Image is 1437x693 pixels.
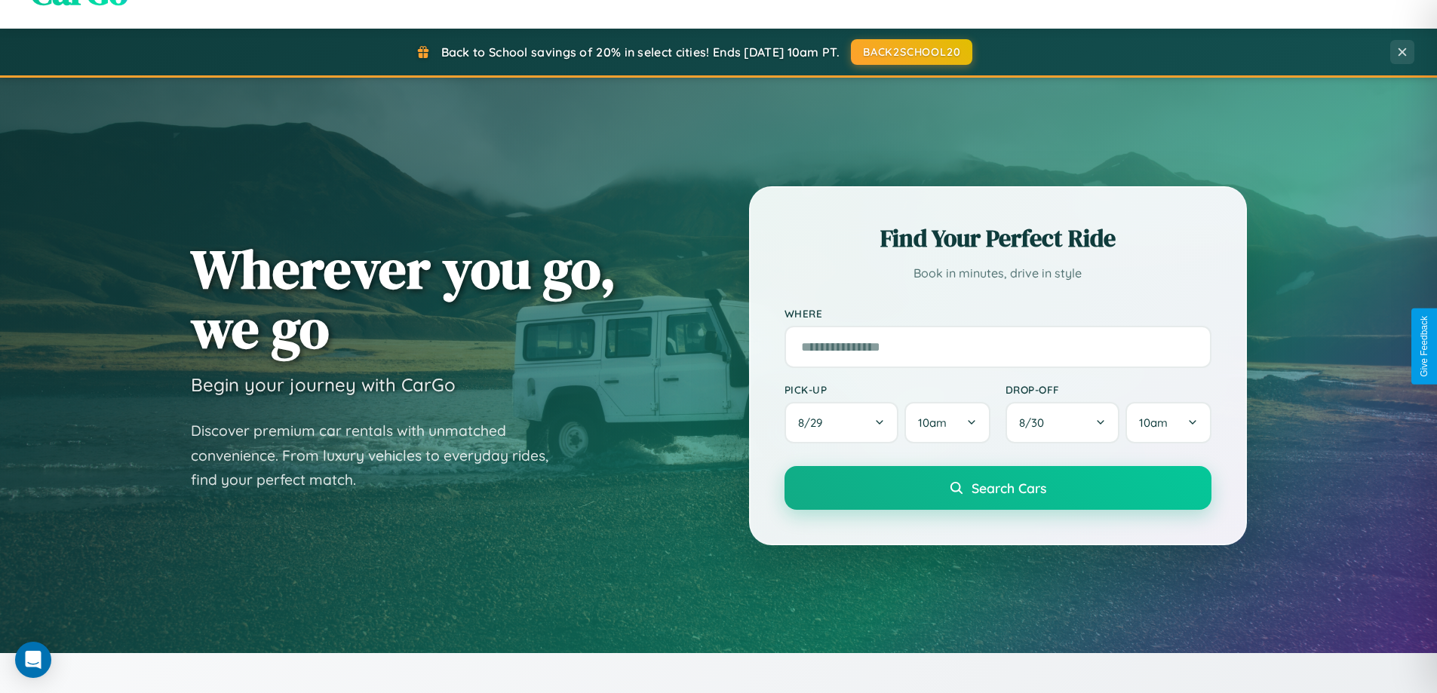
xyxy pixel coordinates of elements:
h1: Wherever you go, we go [191,239,616,358]
div: Open Intercom Messenger [15,642,51,678]
button: Search Cars [785,466,1211,510]
p: Book in minutes, drive in style [785,262,1211,284]
span: Back to School savings of 20% in select cities! Ends [DATE] 10am PT. [441,44,840,60]
span: 10am [918,415,947,430]
div: Give Feedback [1419,316,1429,377]
button: 10am [904,402,990,443]
span: 10am [1139,415,1168,430]
label: Pick-up [785,383,990,396]
label: Drop-off [1006,383,1211,396]
span: 8 / 29 [798,415,830,430]
button: 10am [1125,402,1211,443]
button: 8/30 [1006,402,1120,443]
p: Discover premium car rentals with unmatched convenience. From luxury vehicles to everyday rides, ... [191,419,568,492]
span: 8 / 30 [1019,415,1052,430]
button: 8/29 [785,402,899,443]
label: Where [785,307,1211,320]
button: BACK2SCHOOL20 [851,39,972,65]
h3: Begin your journey with CarGo [191,373,456,396]
span: Search Cars [972,480,1046,496]
h2: Find Your Perfect Ride [785,222,1211,255]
